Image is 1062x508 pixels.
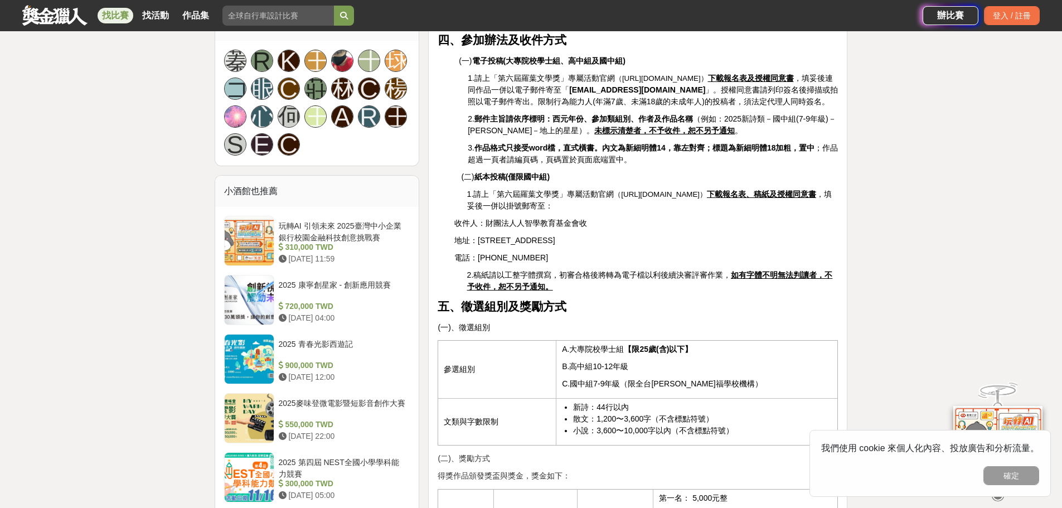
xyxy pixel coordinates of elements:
div: [DATE] 22:00 [279,430,406,442]
u: 未標示清楚者，不予收件，恕不另予通知 [594,126,735,135]
a: 王 [304,105,327,128]
span: ，填妥後連同作品一併以電子郵件寄至「 [468,74,832,94]
span: 1.請上「第六屆羅葉文學獎」專屬活動官網 [468,74,615,83]
span: ，填妥後一併以掛號郵寄至： [467,190,832,210]
u: 如有字體不明無法判讀者，不予收件，恕不另予通知。 [467,270,833,291]
span: 我們使用 cookie 來個人化內容、投放廣告和分析流量。 [821,443,1039,453]
span: 1.請上「第六屆羅葉文學獎」專屬活動官網 [467,190,614,199]
span: 3. ；作品超過一頁者請編頁碼，頁碼置於頁面底端置中。 [468,143,838,164]
input: 全球自行車設計比賽 [222,6,334,26]
p: (二)、獎勵方式 [438,453,838,465]
span: 參選組別 [444,365,475,374]
span: (一)、徵選組別 [438,323,489,332]
span: 2. （例如：2025新詩類－國中組(7-9年級)－[PERSON_NAME]－地上的星星）。 。 [468,114,836,135]
a: Avatar [331,50,353,72]
td: 文類與字數限制 [438,399,556,446]
div: 登入 / 註冊 [984,6,1040,25]
div: 310,000 TWD [279,241,406,253]
div: 720,000 TWD [279,301,406,312]
strong: 【限25歲(含)以下】 [624,345,692,354]
span: 第一名： 5,000元整 [659,494,728,502]
div: 900,000 TWD [279,360,406,371]
a: 玩轉AI 引領未來 2025臺灣中小企業銀行校園金融科技創意挑戰賽 310,000 TWD [DATE] 11:59 [224,216,410,266]
div: 十 [358,50,380,72]
div: [DATE] 04:00 [279,312,406,324]
a: 蓁 [224,50,246,72]
img: Avatar [332,50,353,71]
a: 2025 第四屆 NEST全國小學學科能力競賽 300,000 TWD [DATE] 05:00 [224,452,410,502]
div: 王 [385,105,407,128]
a: A [331,105,353,128]
a: E [251,133,273,156]
strong: 四、參加辦法及收件方式 [438,33,566,47]
span: 地址：[STREET_ADDRESS] [454,236,555,245]
a: C [358,78,380,100]
a: 2025 青春光影西遊記 900,000 TWD [DATE] 12:00 [224,334,410,384]
u: 下載報名表、稿紙及授權同意書 [707,190,816,199]
span: C.國中組7-9年級（限全台[PERSON_NAME]福學校機構） [562,379,762,388]
div: 550,000 TWD [279,419,406,430]
strong: 郵件主旨請依序標明：西元年份、參加類組別、作者及作品名稱 [474,114,693,123]
a: Avatar [224,105,246,128]
a: S [224,133,246,156]
span: 小說：3,600〜10,000字以內（不含標點符號） [573,426,734,435]
a: 作品集 [178,8,214,23]
span: 收件人：財團法人人智學教育基金會收 [454,219,587,228]
a: 球 [385,50,407,72]
span: (一) [459,56,625,65]
strong: 電子投稿(大專院校學士組、高中組及國中組) [472,56,625,65]
a: C [278,78,300,100]
a: 眼 [251,78,273,100]
span: （[URL][DOMAIN_NAME]） [614,190,707,199]
a: 2025麥味登微電影暨短影音創作大賽 550,000 TWD [DATE] 22:00 [224,393,410,443]
a: コ [224,78,246,100]
a: 心 [251,105,273,128]
span: 2.稿紙請以工整字體撰寫，初審合格後將轉為電子檔以利後續決審評審作業， [467,270,833,291]
div: 2025 第四屆 NEST全國小學學科能力競賽 [279,457,406,478]
span: 散文：1,200〜3,600字（不含標點符號） [573,414,714,423]
span: A.大專院校學士組 [562,345,692,354]
span: (二) [461,172,550,181]
strong: 五、徵選組別及獎勵方式 [438,300,566,313]
span: （[URL][DOMAIN_NAME]） [615,74,708,83]
a: C [278,133,300,156]
div: [DATE] 05:00 [279,490,406,501]
div: 小酒館也推薦 [215,176,419,207]
a: [EMAIL_ADDRESS][DOMAIN_NAME] [569,85,705,94]
a: R [358,105,380,128]
a: 林 [331,78,353,100]
strong: 作品格式只接受word檔，直式橫書。內文為新細明體14，靠左對齊；標題為新細明體18加粗，置中 [474,143,815,152]
a: 莊 [304,78,327,100]
a: R [251,50,273,72]
button: 確定 [983,466,1039,485]
span: 電話：[PHONE_NUMBER] [454,253,548,262]
a: 2025 康寧創星家 - 創新應用競賽 720,000 TWD [DATE] 04:00 [224,275,410,325]
div: 2025 青春光影西遊記 [279,338,406,360]
div: 辦比賽 [923,6,978,25]
a: 何 [278,105,300,128]
p: 得獎作品頒發獎盃與獎金，獎金如下： [438,470,838,482]
a: 找比賽 [98,8,133,23]
span: 新詩：44行以內 [573,403,629,412]
span: 」。授權同意書請列印簽名後掃描或拍照以電子郵件寄出。限制行為能力人(年滿7歲、未滿18歲的未成年人)的投稿者，須法定代理人同時簽名。 [468,85,838,106]
div: 2025麥味登微電影暨短影音創作大賽 [279,398,406,419]
a: K [278,50,300,72]
a: 找活動 [138,8,173,23]
div: 楊 [385,78,407,100]
span: B.高中組10-12年級 [562,362,628,371]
